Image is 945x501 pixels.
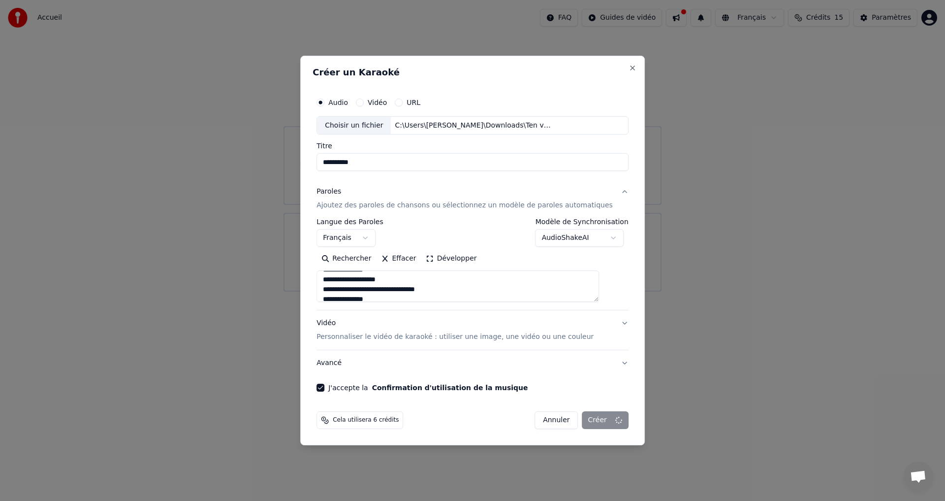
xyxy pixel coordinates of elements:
p: Personnaliser le vidéo de karaoké : utiliser une image, une vidéo ou une couleur [316,332,594,342]
button: J'accepte la [372,384,528,391]
button: VidéoPersonnaliser le vidéo de karaoké : utiliser une image, une vidéo ou une couleur [316,311,629,350]
label: Langue des Paroles [316,219,383,226]
div: ParolesAjoutez des paroles de chansons ou sélectionnez un modèle de paroles automatiques [316,219,629,310]
label: Modèle de Synchronisation [535,219,629,226]
h2: Créer un Karaoké [313,68,632,77]
button: Avancé [316,350,629,376]
button: ParolesAjoutez des paroles de chansons ou sélectionnez un modèle de paroles automatiques [316,179,629,219]
label: J'accepte la [328,384,528,391]
div: Vidéo [316,319,594,342]
div: Choisir un fichier [317,117,391,134]
button: Annuler [535,411,578,429]
div: Paroles [316,187,341,197]
label: Titre [316,143,629,150]
button: Effacer [376,251,421,267]
span: Cela utilisera 6 crédits [333,416,399,424]
label: URL [407,99,420,106]
label: Audio [328,99,348,106]
button: Rechercher [316,251,376,267]
button: Développer [421,251,482,267]
label: Vidéo [368,99,387,106]
div: C:\Users\[PERSON_NAME]\Downloads\Ten va pas.mp3 [391,121,559,131]
p: Ajoutez des paroles de chansons ou sélectionnez un modèle de paroles automatiques [316,201,613,211]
